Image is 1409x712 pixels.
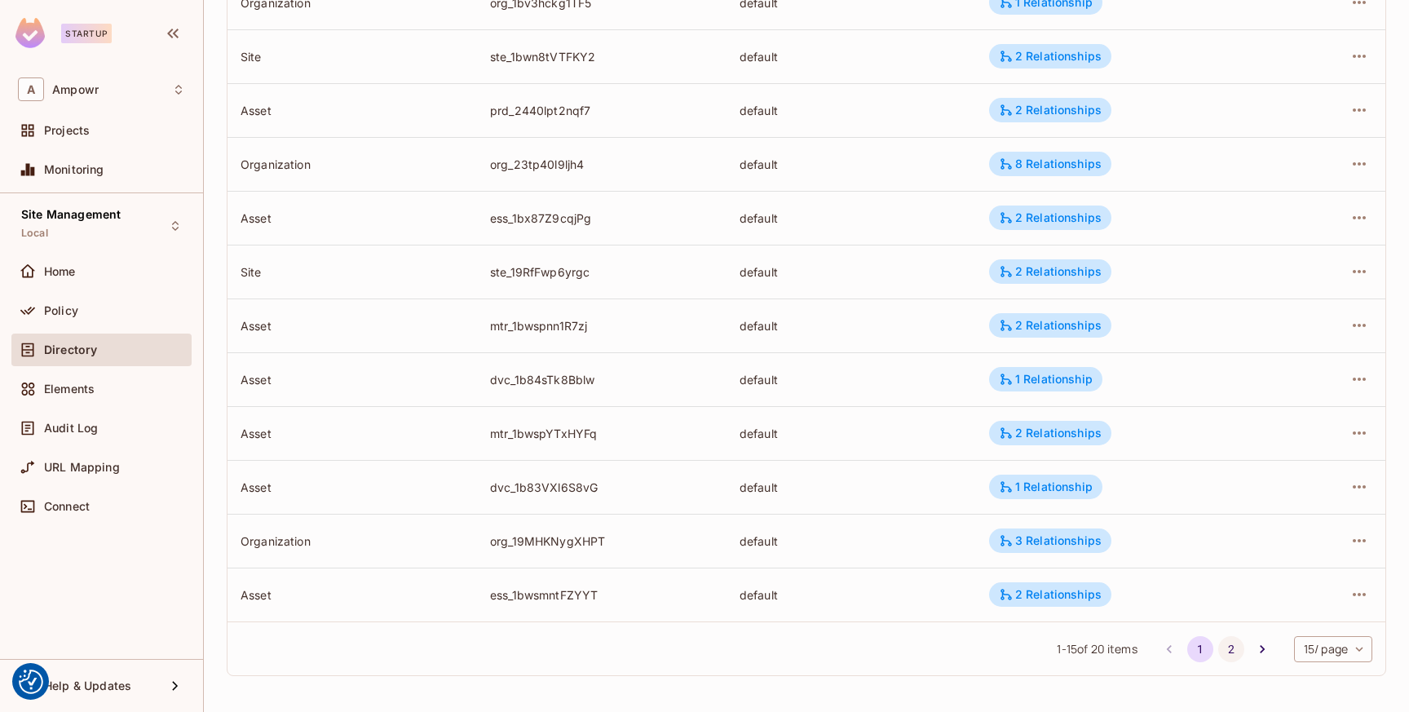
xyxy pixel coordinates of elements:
div: org_19MHKNygXHPT [490,533,713,549]
div: 3 Relationships [999,533,1102,548]
div: default [740,103,963,118]
div: ste_1bwn8tVTFKY2 [490,49,713,64]
div: default [740,157,963,172]
div: org_23tp40l9ljh4 [490,157,713,172]
span: Monitoring [44,163,104,176]
div: Organization [241,157,464,172]
button: Go to next page [1249,636,1275,662]
div: ess_1bx87Z9cqjPg [490,210,713,226]
span: 1 - 15 of 20 items [1057,640,1137,658]
div: 15 / page [1294,636,1372,662]
img: Revisit consent button [19,670,43,694]
div: Asset [241,318,464,334]
div: Asset [241,103,464,118]
div: default [740,587,963,603]
div: default [740,426,963,441]
div: 2 Relationships [999,426,1102,440]
button: page 1 [1187,636,1213,662]
div: default [740,210,963,226]
div: mtr_1bwspnn1R7zj [490,318,713,334]
span: Connect [44,500,90,513]
div: Asset [241,480,464,495]
div: 2 Relationships [999,49,1102,64]
span: Local [21,227,48,240]
div: 2 Relationships [999,264,1102,279]
div: default [740,264,963,280]
div: prd_2440lpt2nqf7 [490,103,713,118]
button: Consent Preferences [19,670,43,694]
div: Asset [241,210,464,226]
span: Directory [44,343,97,356]
div: 2 Relationships [999,587,1102,602]
div: default [740,318,963,334]
div: Startup [61,24,112,43]
div: mtr_1bwspYTxHYFq [490,426,713,441]
div: 2 Relationships [999,318,1102,333]
span: A [18,77,44,101]
div: default [740,480,963,495]
div: dvc_1b84sTk8Bblw [490,372,713,387]
div: 1 Relationship [999,480,1093,494]
span: Workspace: Ampowr [52,83,99,96]
div: Site [241,49,464,64]
div: Asset [241,426,464,441]
div: Site [241,264,464,280]
span: Site Management [21,208,121,221]
div: Asset [241,372,464,387]
nav: pagination navigation [1154,636,1278,662]
div: default [740,49,963,64]
span: Home [44,265,76,278]
div: Organization [241,533,464,549]
div: ess_1bwsmntFZYYT [490,587,713,603]
button: Go to page 2 [1218,636,1244,662]
span: Elements [44,383,95,396]
span: Audit Log [44,422,98,435]
img: SReyMgAAAABJRU5ErkJggg== [15,18,45,48]
div: 2 Relationships [999,210,1102,225]
span: Help & Updates [44,679,131,692]
div: Asset [241,587,464,603]
div: ste_19RfFwp6yrgc [490,264,713,280]
div: 1 Relationship [999,372,1093,387]
div: 2 Relationships [999,103,1102,117]
span: Projects [44,124,90,137]
span: URL Mapping [44,461,120,474]
div: default [740,372,963,387]
div: dvc_1b83VXl6S8vG [490,480,713,495]
div: 8 Relationships [999,157,1102,171]
div: default [740,533,963,549]
span: Policy [44,304,78,317]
